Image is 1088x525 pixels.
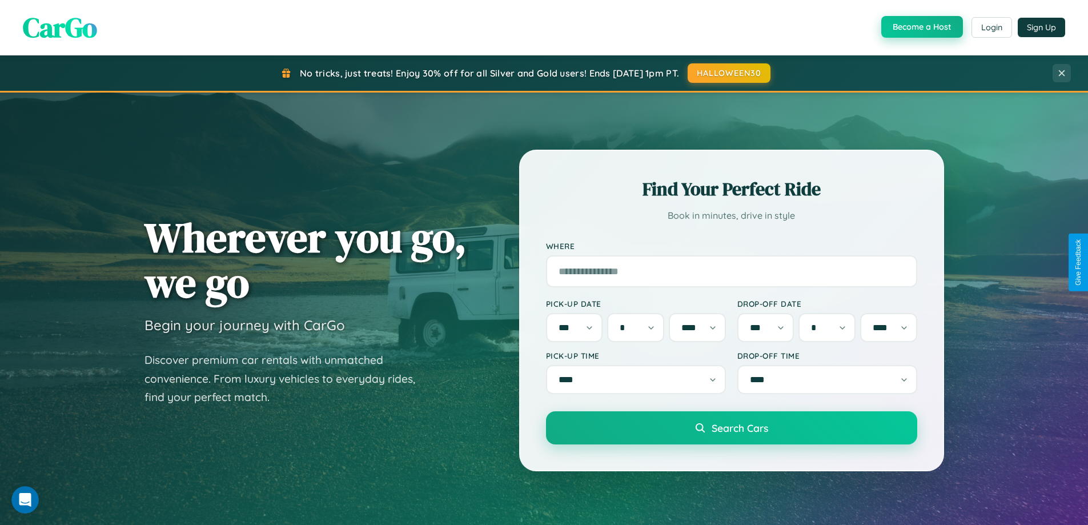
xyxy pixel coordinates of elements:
button: Login [971,17,1012,38]
button: Search Cars [546,411,917,444]
label: Where [546,241,917,251]
label: Pick-up Time [546,351,726,360]
button: HALLOWEEN30 [688,63,770,83]
iframe: Intercom live chat [11,486,39,514]
p: Discover premium car rentals with unmatched convenience. From luxury vehicles to everyday rides, ... [144,351,430,407]
label: Drop-off Date [737,299,917,308]
label: Pick-up Date [546,299,726,308]
span: No tricks, just treats! Enjoy 30% off for all Silver and Gold users! Ends [DATE] 1pm PT. [300,67,679,79]
label: Drop-off Time [737,351,917,360]
button: Become a Host [881,16,963,38]
p: Book in minutes, drive in style [546,207,917,224]
span: Search Cars [712,422,768,434]
h2: Find Your Perfect Ride [546,177,917,202]
h3: Begin your journey with CarGo [144,316,345,334]
h1: Wherever you go, we go [144,215,467,305]
span: CarGo [23,9,97,46]
button: Sign Up [1018,18,1065,37]
div: Give Feedback [1074,239,1082,286]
